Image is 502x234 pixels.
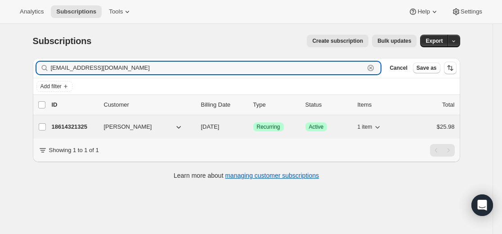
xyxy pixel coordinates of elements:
[103,5,137,18] button: Tools
[49,146,99,155] p: Showing 1 to 1 of 1
[104,100,194,109] p: Customer
[417,8,430,15] span: Help
[417,64,437,72] span: Save as
[403,5,444,18] button: Help
[312,37,363,45] span: Create subscription
[358,100,403,109] div: Items
[372,35,417,47] button: Bulk updates
[426,37,443,45] span: Export
[104,122,152,131] span: [PERSON_NAME]
[51,5,102,18] button: Subscriptions
[446,5,488,18] button: Settings
[257,123,280,130] span: Recurring
[471,194,493,216] div: Open Intercom Messenger
[377,37,411,45] span: Bulk updates
[201,123,220,130] span: [DATE]
[52,121,455,133] div: 18614321325[PERSON_NAME][DATE]SuccessRecurringSuccessActive1 item$25.98
[253,100,298,109] div: Type
[109,8,123,15] span: Tools
[437,123,455,130] span: $25.98
[36,81,72,92] button: Add filter
[305,100,350,109] p: Status
[386,63,411,73] button: Cancel
[201,100,246,109] p: Billing Date
[99,120,188,134] button: [PERSON_NAME]
[420,35,448,47] button: Export
[225,172,319,179] a: managing customer subscriptions
[390,64,407,72] span: Cancel
[307,35,368,47] button: Create subscription
[33,36,92,46] span: Subscriptions
[430,144,455,157] nav: Pagination
[14,5,49,18] button: Analytics
[444,62,457,74] button: Sort the results
[413,63,440,73] button: Save as
[40,83,62,90] span: Add filter
[56,8,96,15] span: Subscriptions
[174,171,319,180] p: Learn more about
[52,122,97,131] p: 18614321325
[442,100,454,109] p: Total
[20,8,44,15] span: Analytics
[366,63,375,72] button: Clear
[52,100,97,109] p: ID
[309,123,324,130] span: Active
[461,8,482,15] span: Settings
[52,100,455,109] div: IDCustomerBilling DateTypeStatusItemsTotal
[51,62,365,74] input: Filter subscribers
[358,123,372,130] span: 1 item
[358,121,382,133] button: 1 item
